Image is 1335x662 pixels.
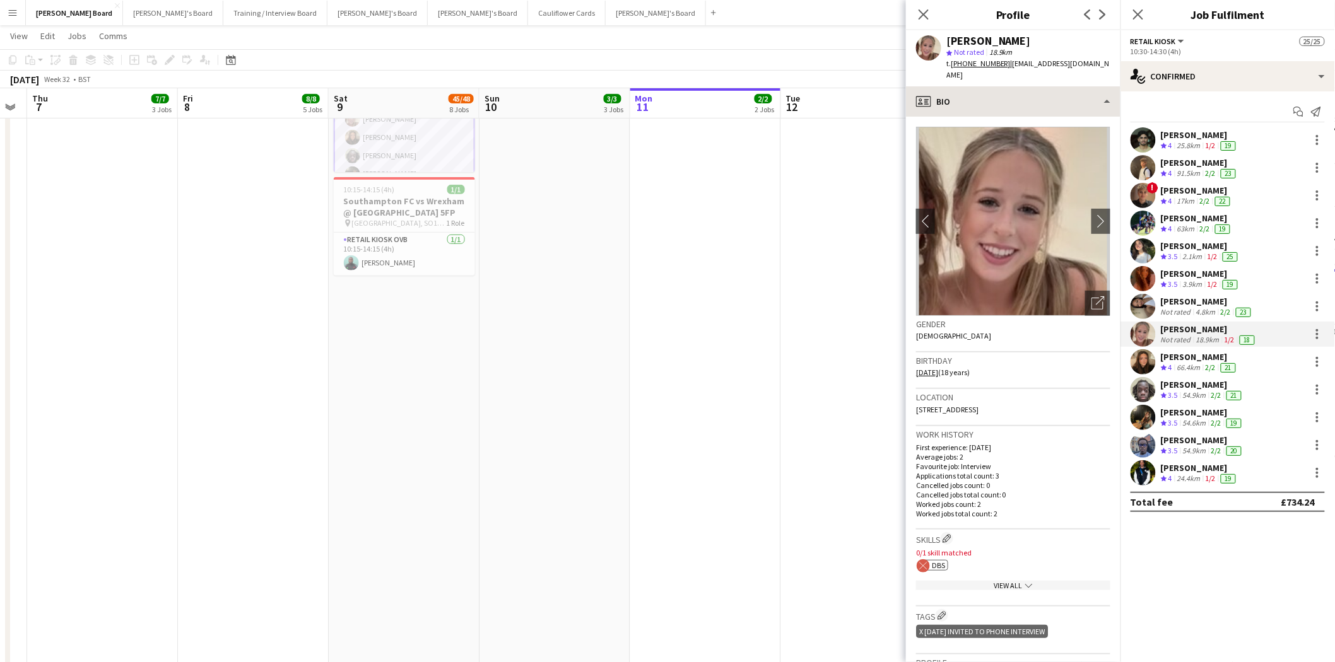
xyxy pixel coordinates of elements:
div: Not rated [1161,335,1194,345]
div: 25 [1223,252,1238,262]
span: 3.5 [1168,390,1178,400]
h3: Location [916,392,1110,403]
div: 21 [1221,363,1236,373]
span: 9 [332,100,348,114]
div: 21 [1226,391,1242,400]
h3: Southampton FC vs Wrexham @ [GEOGRAPHIC_DATA] 5FP [334,195,475,218]
div: 23 [1236,308,1251,317]
div: [PERSON_NAME] [1161,434,1244,446]
span: 4 [1168,141,1172,150]
div: 2.1km [1180,252,1205,262]
span: Mon [635,93,653,104]
div: 54.9km [1180,446,1209,456]
span: 18.9km [987,47,1015,57]
a: Jobs [62,28,91,44]
span: 45/48 [449,94,474,103]
button: Training / Interview Board [223,1,327,25]
div: Confirmed [1120,61,1335,91]
div: [PERSON_NAME] [1161,240,1240,252]
div: [PERSON_NAME] [1161,462,1238,473]
p: Worked jobs count: 2 [916,499,1110,509]
div: Not rated [1161,307,1194,317]
span: 8/8 [302,94,320,103]
span: 11 [633,100,653,114]
span: Fri [183,93,193,104]
div: 22 [1215,197,1230,206]
app-skills-label: 1/2 [1225,335,1235,344]
div: 23 [1221,169,1236,178]
app-skills-label: 2/2 [1206,168,1216,178]
tcxspan: Call 08-07-2007 via 3CX [916,368,938,377]
span: 4 [1168,168,1172,178]
button: Retail Kiosk [1131,37,1186,46]
button: [PERSON_NAME]'s Board [327,1,428,25]
p: Average jobs: 2 [916,452,1110,462]
button: Cauliflower Cards [528,1,606,25]
div: [PERSON_NAME] [1161,185,1233,196]
div: 18.9km [1194,335,1222,345]
div: 20 [1226,446,1242,456]
div: 3.9km [1180,279,1205,290]
span: Tue [786,93,801,104]
div: 8 Jobs [449,105,473,114]
div: View All [916,581,1110,590]
p: Applications total count: 3 [916,471,1110,480]
app-skills-label: 1/2 [1206,473,1216,483]
div: Open photos pop-in [1085,291,1110,316]
app-skills-label: 2/2 [1200,196,1210,206]
div: 66.4km [1175,363,1203,373]
app-skills-label: 2/2 [1221,307,1231,316]
app-skills-label: 2/2 [1211,390,1221,400]
div: [PERSON_NAME] [1161,296,1254,307]
tcxspan: Call +447763657944 via 3CX [951,59,1011,68]
app-skills-label: 2/2 [1206,363,1216,372]
div: [PERSON_NAME] [1161,157,1238,168]
span: Retail Kiosk [1131,37,1176,46]
span: [GEOGRAPHIC_DATA], SO14 5FP [352,218,447,228]
span: 1 Role [447,218,465,228]
span: | [EMAIL_ADDRESS][DOMAIN_NAME] [946,59,1110,79]
span: 7 [30,100,48,114]
span: Edit [40,30,55,42]
span: Comms [99,30,127,42]
span: 12 [784,100,801,114]
h3: Profile [906,6,1120,23]
div: 10:15-14:15 (4h)1/1Southampton FC vs Wrexham @ [GEOGRAPHIC_DATA] 5FP [GEOGRAPHIC_DATA], SO14 5FP1... [334,177,475,276]
app-skills-label: 1/2 [1206,141,1216,150]
span: 4 [1168,473,1172,483]
div: 19 [1215,224,1230,234]
p: Favourite job: Interview [916,462,1110,471]
span: 10:15-14:15 (4h) [344,185,395,194]
span: 3/3 [604,94,621,103]
span: 1/1 [447,185,465,194]
span: Sat [334,93,348,104]
div: 19 [1226,419,1242,428]
span: 4 [1168,363,1172,372]
p: 0/1 skill matched [916,548,1110,557]
img: Crew avatar or photo [916,127,1110,316]
p: First experience: [DATE] [916,443,1110,452]
span: (18 years) [916,368,970,377]
button: [PERSON_NAME]'s Board [606,1,706,25]
a: Edit [35,28,60,44]
div: 19 [1221,474,1236,484]
h3: Tags [916,609,1110,622]
div: 17km [1175,196,1197,207]
div: Total fee [1131,496,1173,508]
a: Comms [94,28,132,44]
div: 4.8km [1194,307,1218,317]
h3: Birthday [916,355,1110,366]
button: [PERSON_NAME] Board [26,1,123,25]
div: 2 Jobs [755,105,775,114]
button: [PERSON_NAME]'s Board [123,1,223,25]
span: Week 32 [42,74,73,84]
span: [STREET_ADDRESS] [916,405,979,414]
span: 3.5 [1168,252,1178,261]
span: 10 [483,100,500,114]
span: 2/2 [755,94,772,103]
span: Sun [485,93,500,104]
h3: Skills [916,532,1110,545]
span: t. [946,59,1011,68]
span: 25/25 [1300,37,1325,46]
app-card-role: Retail Kiosk OVB1/110:15-14:15 (4h)[PERSON_NAME] [334,233,475,276]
